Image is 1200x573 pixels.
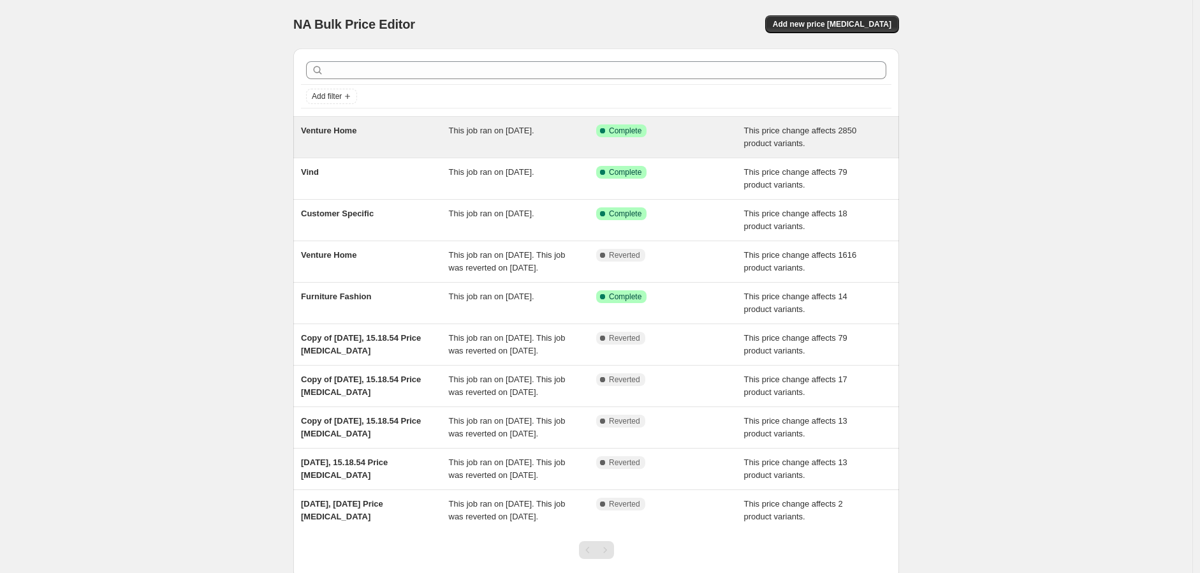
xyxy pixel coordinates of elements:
[609,375,640,385] span: Reverted
[449,333,566,355] span: This job ran on [DATE]. This job was reverted on [DATE].
[609,333,640,343] span: Reverted
[301,416,421,438] span: Copy of [DATE], 15.18.54 Price [MEDICAL_DATA]
[744,458,847,480] span: This price change affects 13 product variants.
[609,167,641,177] span: Complete
[744,416,847,438] span: This price change affects 13 product variants.
[449,292,534,301] span: This job ran on [DATE].
[765,15,899,33] button: Add new price [MEDICAL_DATA]
[609,209,641,219] span: Complete
[301,292,372,301] span: Furniture Fashion
[744,209,847,231] span: This price change affects 18 product variants.
[744,375,847,397] span: This price change affects 17 product variants.
[306,89,357,104] button: Add filter
[449,416,566,438] span: This job ran on [DATE]. This job was reverted on [DATE].
[301,209,374,218] span: Customer Specific
[609,458,640,468] span: Reverted
[293,17,415,31] span: NA Bulk Price Editor
[449,250,566,272] span: This job ran on [DATE]. This job was reverted on [DATE].
[609,499,640,509] span: Reverted
[609,250,640,260] span: Reverted
[744,333,847,355] span: This price change affects 79 product variants.
[301,126,356,135] span: Venture Home
[312,91,342,101] span: Add filter
[301,333,421,355] span: Copy of [DATE], 15.18.54 Price [MEDICAL_DATA]
[744,292,847,314] span: This price change affects 14 product variants.
[609,126,641,136] span: Complete
[301,458,388,480] span: [DATE], 15.18.54 Price [MEDICAL_DATA]
[301,250,356,260] span: Venture Home
[744,499,843,521] span: This price change affects 2 product variants.
[744,167,847,190] span: This price change affects 79 product variants.
[449,458,566,480] span: This job ran on [DATE]. This job was reverted on [DATE].
[449,126,534,135] span: This job ran on [DATE].
[301,499,383,521] span: [DATE], [DATE] Price [MEDICAL_DATA]
[301,375,421,397] span: Copy of [DATE], 15.18.54 Price [MEDICAL_DATA]
[609,292,641,302] span: Complete
[609,416,640,426] span: Reverted
[449,209,534,218] span: This job ran on [DATE].
[449,375,566,397] span: This job ran on [DATE]. This job was reverted on [DATE].
[579,541,614,559] nav: Pagination
[744,126,857,148] span: This price change affects 2850 product variants.
[449,499,566,521] span: This job ran on [DATE]. This job was reverted on [DATE].
[773,19,891,29] span: Add new price [MEDICAL_DATA]
[744,250,857,272] span: This price change affects 1616 product variants.
[301,167,319,177] span: Vind
[449,167,534,177] span: This job ran on [DATE].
